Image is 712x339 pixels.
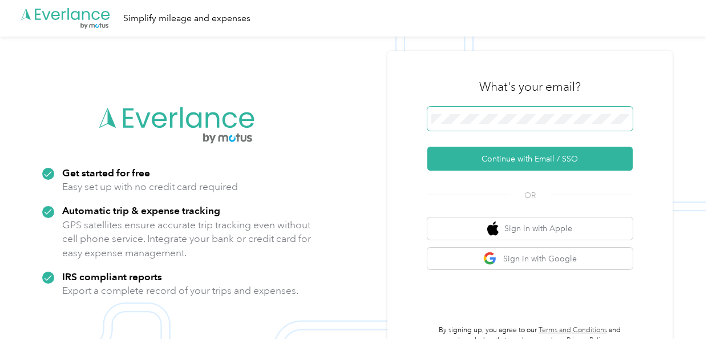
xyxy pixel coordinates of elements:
[123,11,250,26] div: Simplify mileage and expenses
[427,147,633,171] button: Continue with Email / SSO
[539,326,607,334] a: Terms and Conditions
[62,167,150,179] strong: Get started for free
[62,284,298,298] p: Export a complete record of your trips and expenses.
[487,221,499,236] img: apple logo
[62,218,311,260] p: GPS satellites ensure accurate trip tracking even without cell phone service. Integrate your bank...
[427,248,633,270] button: google logoSign in with Google
[62,180,238,194] p: Easy set up with no credit card required
[483,252,497,266] img: google logo
[427,217,633,240] button: apple logoSign in with Apple
[510,189,550,201] span: OR
[62,271,162,282] strong: IRS compliant reports
[62,204,220,216] strong: Automatic trip & expense tracking
[479,79,581,95] h3: What's your email?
